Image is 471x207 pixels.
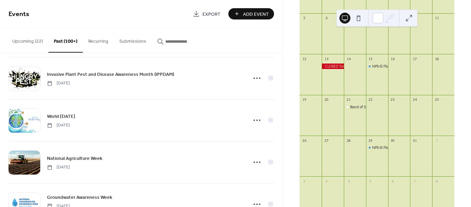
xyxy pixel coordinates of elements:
[390,178,395,183] div: 6
[48,28,83,53] button: Past (100+)
[434,178,439,183] div: 8
[372,64,413,69] div: NPS-IS Planning Meeting
[47,193,112,201] a: Groundwater Awareness Week
[47,122,70,128] span: [DATE]
[412,178,417,183] div: 7
[350,104,438,110] div: Board of Supervisors Meeting - [GEOGRAPHIC_DATA]
[368,97,373,102] div: 22
[324,15,329,20] div: 6
[346,178,351,183] div: 4
[47,80,70,86] span: [DATE]
[47,164,70,170] span: [DATE]
[202,11,221,18] span: Export
[83,28,114,52] button: Recurring
[368,56,373,61] div: 15
[114,28,152,52] button: Submissions
[47,154,102,162] a: National Agriculture Week
[47,71,174,78] span: Invasive Plant Pest and Disease Awareness Month (IPPDAM)
[434,97,439,102] div: 25
[322,64,344,69] div: CLOSED for Indigenous Peoples' Day
[346,56,351,61] div: 14
[47,70,174,78] a: Invasive Plant Pest and Disease Awareness Month (IPPDAM)
[366,145,388,151] div: NPS-IS Planning Meeting - Open to the Public
[390,97,395,102] div: 23
[346,138,351,143] div: 28
[302,15,307,20] div: 5
[47,112,75,120] a: World [DATE]
[324,138,329,143] div: 27
[412,56,417,61] div: 17
[302,178,307,183] div: 2
[243,11,269,18] span: Add Event
[302,97,307,102] div: 19
[47,113,75,120] span: World [DATE]
[302,56,307,61] div: 12
[302,138,307,143] div: 26
[344,104,366,110] div: Board of Supervisors Meeting - Lorain County Conservation District
[324,56,329,61] div: 13
[368,138,373,143] div: 29
[434,56,439,61] div: 18
[47,155,102,162] span: National Agriculture Week
[346,97,351,102] div: 21
[434,15,439,20] div: 11
[412,97,417,102] div: 24
[372,145,447,151] div: NPS-IS Planning Meeting - Open to the Public
[7,28,48,52] button: Upcoming (22)
[366,64,388,69] div: NPS-IS Planning Meeting
[188,8,226,19] a: Export
[228,8,274,19] button: Add Event
[324,97,329,102] div: 20
[412,138,417,143] div: 31
[368,178,373,183] div: 5
[390,138,395,143] div: 30
[324,178,329,183] div: 3
[47,194,112,201] span: Groundwater Awareness Week
[9,8,29,21] span: Events
[390,56,395,61] div: 16
[434,138,439,143] div: 1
